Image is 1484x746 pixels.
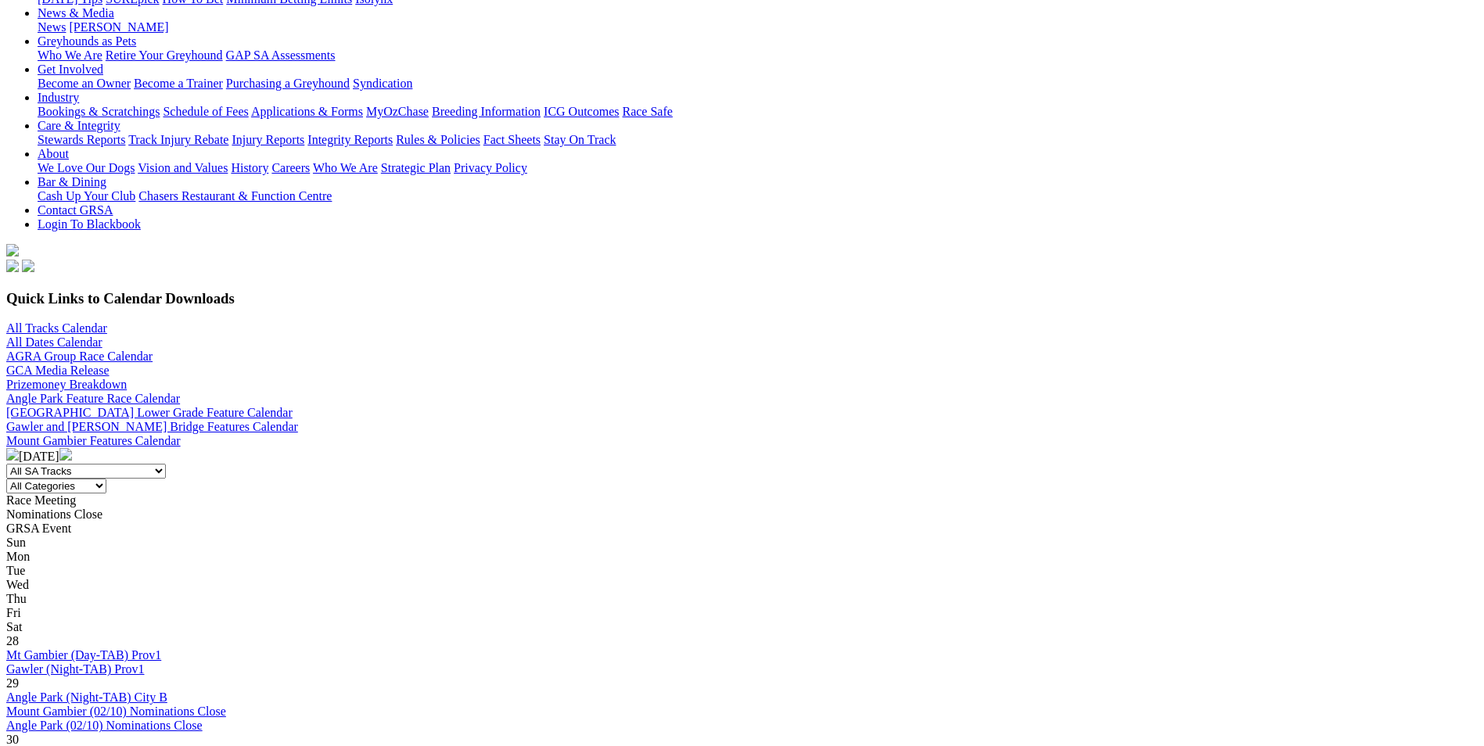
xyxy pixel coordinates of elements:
a: Race Safe [622,105,672,118]
a: Fact Sheets [483,133,541,146]
img: facebook.svg [6,260,19,272]
a: Strategic Plan [381,161,451,174]
div: Thu [6,592,1478,606]
div: Industry [38,105,1478,119]
a: Injury Reports [232,133,304,146]
a: MyOzChase [366,105,429,118]
a: Get Involved [38,63,103,76]
h3: Quick Links to Calendar Downloads [6,290,1478,307]
a: News & Media [38,6,114,20]
a: Become a Trainer [134,77,223,90]
a: Vision and Values [138,161,228,174]
div: About [38,161,1478,175]
a: Careers [271,161,310,174]
a: Mt Gambier (Day-TAB) Prov1 [6,648,161,662]
a: Purchasing a Greyhound [226,77,350,90]
span: 28 [6,634,19,647]
a: Prizemoney Breakdown [6,378,127,391]
img: twitter.svg [22,260,34,272]
span: 30 [6,733,19,746]
div: Get Involved [38,77,1478,91]
a: Gawler (Night-TAB) Prov1 [6,662,144,676]
a: Retire Your Greyhound [106,48,223,62]
div: News & Media [38,20,1478,34]
a: ICG Outcomes [544,105,619,118]
a: News [38,20,66,34]
a: Who We Are [38,48,102,62]
a: Mount Gambier (02/10) Nominations Close [6,705,226,718]
a: We Love Our Dogs [38,161,135,174]
a: Applications & Forms [251,105,363,118]
a: Bookings & Scratchings [38,105,160,118]
a: Contact GRSA [38,203,113,217]
a: GCA Media Release [6,364,110,377]
div: Nominations Close [6,507,1478,522]
a: GAP SA Assessments [226,48,336,62]
a: Rules & Policies [396,133,480,146]
a: Greyhounds as Pets [38,34,136,48]
a: All Tracks Calendar [6,321,107,335]
div: Fri [6,606,1478,620]
a: About [38,147,69,160]
div: GRSA Event [6,522,1478,536]
a: All Dates Calendar [6,335,102,349]
a: Stay On Track [544,133,616,146]
a: Angle Park Feature Race Calendar [6,392,180,405]
div: Wed [6,578,1478,592]
a: [GEOGRAPHIC_DATA] Lower Grade Feature Calendar [6,406,293,419]
div: Tue [6,564,1478,578]
a: Privacy Policy [454,161,527,174]
img: chevron-left-pager-white.svg [6,448,19,461]
div: Greyhounds as Pets [38,48,1478,63]
a: Syndication [353,77,412,90]
a: AGRA Group Race Calendar [6,350,153,363]
a: Become an Owner [38,77,131,90]
a: Mount Gambier Features Calendar [6,434,181,447]
img: logo-grsa-white.png [6,244,19,256]
div: [DATE] [6,448,1478,464]
a: Integrity Reports [307,133,393,146]
a: [PERSON_NAME] [69,20,168,34]
a: Angle Park (Night-TAB) City B [6,690,167,704]
div: Care & Integrity [38,133,1478,147]
a: Bar & Dining [38,175,106,188]
a: Login To Blackbook [38,217,141,231]
span: 29 [6,676,19,690]
a: Chasers Restaurant & Function Centre [138,189,332,203]
img: chevron-right-pager-white.svg [59,448,72,461]
a: History [231,161,268,174]
div: Sun [6,536,1478,550]
div: Mon [6,550,1478,564]
a: Stewards Reports [38,133,125,146]
a: Schedule of Fees [163,105,248,118]
a: Breeding Information [432,105,541,118]
a: Track Injury Rebate [128,133,228,146]
a: Cash Up Your Club [38,189,135,203]
a: Care & Integrity [38,119,120,132]
a: Industry [38,91,79,104]
a: Who We Are [313,161,378,174]
a: Angle Park (02/10) Nominations Close [6,719,203,732]
a: Gawler and [PERSON_NAME] Bridge Features Calendar [6,420,298,433]
div: Bar & Dining [38,189,1478,203]
div: Sat [6,620,1478,634]
div: Race Meeting [6,493,1478,507]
